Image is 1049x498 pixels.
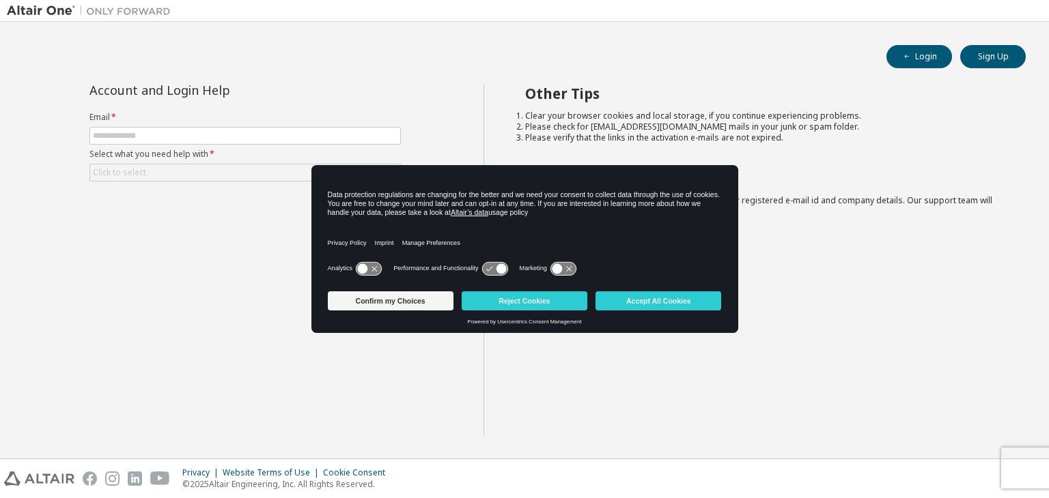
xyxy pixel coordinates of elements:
img: linkedin.svg [128,471,142,486]
p: © 2025 Altair Engineering, Inc. All Rights Reserved. [182,478,393,490]
label: Select what you need help with [89,149,401,160]
img: instagram.svg [105,471,120,486]
li: Please verify that the links in the activation e-mails are not expired. [525,132,1002,143]
div: Account and Login Help [89,85,339,96]
div: Website Terms of Use [223,467,323,478]
div: Cookie Consent [323,467,393,478]
div: Click to select [93,167,146,178]
li: Clear your browser cookies and local storage, if you continue experiencing problems. [525,111,1002,121]
span: with a brief description of the problem, your registered e-mail id and company details. Our suppo... [525,194,992,217]
img: altair_logo.svg [4,471,74,486]
label: Email [89,112,401,123]
img: Altair One [7,4,178,18]
div: Click to select [90,164,400,181]
button: Sign Up [960,45,1026,68]
img: facebook.svg [83,471,97,486]
h2: Not sure how to login? [525,169,1002,187]
button: Login [886,45,952,68]
h2: Other Tips [525,85,1002,102]
img: youtube.svg [150,471,170,486]
li: Please check for [EMAIL_ADDRESS][DOMAIN_NAME] mails in your junk or spam folder. [525,121,1002,132]
div: Privacy [182,467,223,478]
